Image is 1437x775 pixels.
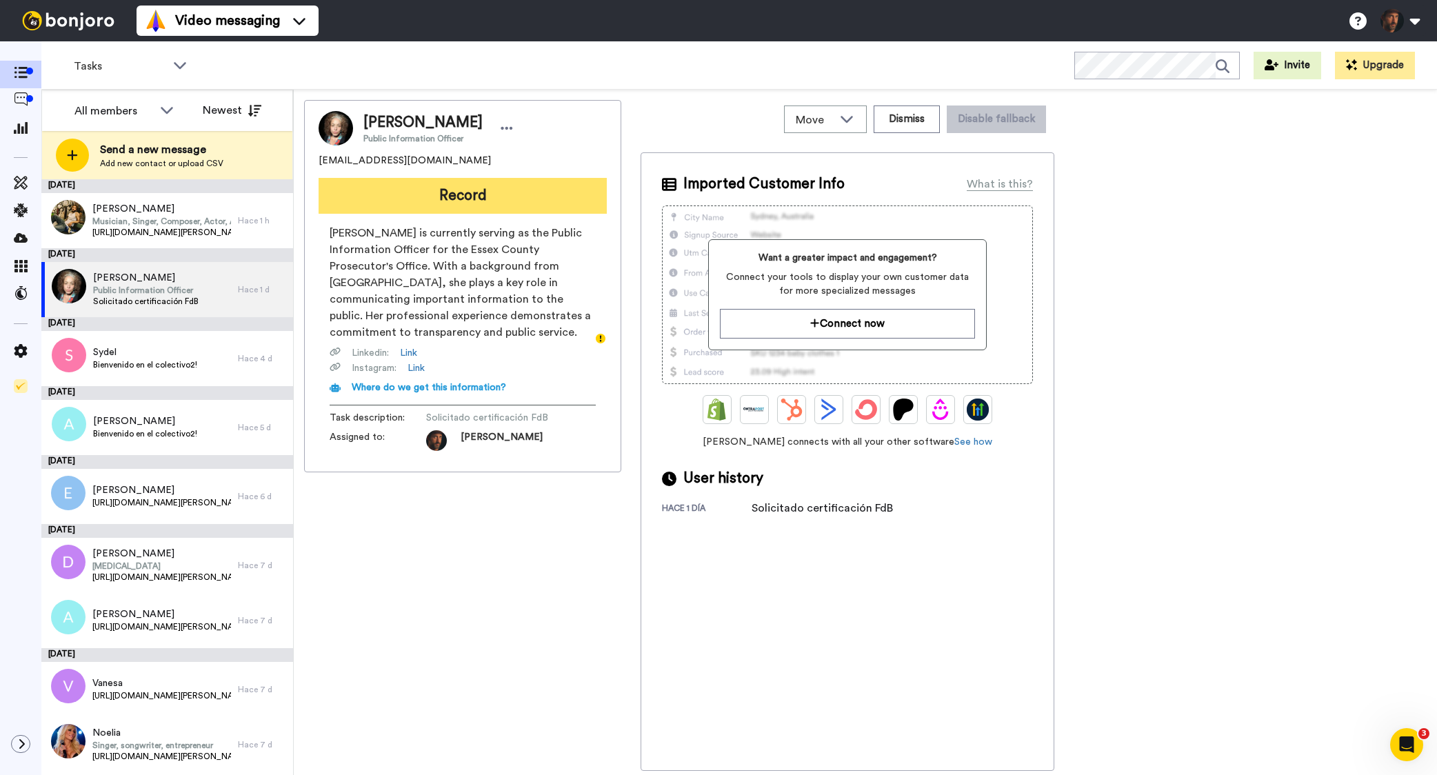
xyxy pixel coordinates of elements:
[92,572,231,583] span: [URL][DOMAIN_NAME][PERSON_NAME]
[41,455,293,469] div: [DATE]
[947,105,1046,133] button: Disable fallback
[1335,52,1415,79] button: Upgrade
[319,178,607,214] button: Record
[93,271,199,285] span: [PERSON_NAME]
[41,386,293,400] div: [DATE]
[363,112,483,133] span: [PERSON_NAME]
[662,503,752,516] div: hace 1 día
[238,491,286,502] div: Hace 6 d
[51,600,86,634] img: a.png
[192,97,272,124] button: Newest
[52,338,86,372] img: s.png
[92,726,231,740] span: Noelia
[892,399,914,421] img: Patreon
[855,399,877,421] img: ConvertKit
[92,740,231,751] span: Singer, songwriter, entrepreneur
[781,399,803,421] img: Hubspot
[954,437,992,447] a: See how
[408,361,425,375] a: Link
[93,285,199,296] span: Public Information Officer
[426,411,557,425] span: Solicitado certificación FdB
[238,422,286,433] div: Hace 5 d
[1254,52,1321,79] button: Invite
[238,284,286,295] div: Hace 1 d
[662,435,1033,449] span: [PERSON_NAME] connects with all your other software
[145,10,167,32] img: vm-color.svg
[17,11,120,30] img: bj-logo-header-white.svg
[41,248,293,262] div: [DATE]
[720,251,974,265] span: Want a greater impact and engagement?
[92,227,231,238] span: [URL][DOMAIN_NAME][PERSON_NAME]
[93,428,197,439] span: Bienvenido en el colectivo2!
[238,560,286,571] div: Hace 7 d
[720,309,974,339] button: Connect now
[41,179,293,193] div: [DATE]
[92,483,231,497] span: [PERSON_NAME]
[743,399,765,421] img: Ontraport
[752,500,893,516] div: Solicitado certificación FdB
[92,547,231,561] span: [PERSON_NAME]
[818,399,840,421] img: ActiveCampaign
[74,58,166,74] span: Tasks
[683,174,845,194] span: Imported Customer Info
[92,497,231,508] span: [URL][DOMAIN_NAME][PERSON_NAME]
[41,524,293,538] div: [DATE]
[426,430,447,451] img: 433a0d39-d5e5-4e8b-95ab-563eba39db7f-1570019947.jpg
[100,158,223,169] span: Add new contact or upload CSV
[400,346,417,360] a: Link
[41,317,293,331] div: [DATE]
[330,225,596,341] span: [PERSON_NAME] is currently serving as the Public Information Officer for the Essex County Prosecu...
[330,411,426,425] span: Task description :
[238,353,286,364] div: Hace 4 d
[319,111,353,145] img: Image of Carmen Martin
[14,379,28,393] img: Checklist.svg
[1390,728,1423,761] iframe: Intercom live chat
[92,676,231,690] span: Vanesa
[238,684,286,695] div: Hace 7 d
[52,269,86,303] img: e218c408-e94e-472f-9883-cda3c2d21506.jpg
[93,359,197,370] span: Bienvenido en el colectivo2!
[594,332,607,345] div: Tooltip anchor
[720,270,974,298] span: Connect your tools to display your own customer data for more specialized messages
[967,399,989,421] img: GoHighLevel
[92,751,231,762] span: [URL][DOMAIN_NAME][PERSON_NAME]
[92,202,231,216] span: [PERSON_NAME]
[93,414,197,428] span: [PERSON_NAME]
[461,430,543,451] span: [PERSON_NAME]
[175,11,280,30] span: Video messaging
[967,176,1033,192] div: What is this?
[51,669,86,703] img: v.png
[352,346,389,360] span: Linkedin :
[874,105,940,133] button: Dismiss
[238,215,286,226] div: Hace 1 h
[51,724,86,758] img: de68ce93-7dca-4d24-b91e-f2826f34535c.jpg
[238,615,286,626] div: Hace 7 d
[238,739,286,750] div: Hace 7 d
[51,545,86,579] img: d.png
[51,200,86,234] img: bde61671-2a27-489d-b1f7-2ce252b55e84.jpg
[51,476,86,510] img: e.png
[929,399,952,421] img: Drip
[92,561,231,572] span: [MEDICAL_DATA]
[93,345,197,359] span: Sydel
[92,216,231,227] span: Musician, Singer, Composer, Actor, Activist
[92,621,231,632] span: [URL][DOMAIN_NAME][PERSON_NAME]
[352,361,396,375] span: Instagram :
[363,133,483,144] span: Public Information Officer
[92,607,231,621] span: [PERSON_NAME]
[796,112,833,128] span: Move
[92,690,231,701] span: [URL][DOMAIN_NAME][PERSON_NAME]
[683,468,763,489] span: User history
[1418,728,1429,739] span: 3
[74,103,153,119] div: All members
[100,141,223,158] span: Send a new message
[319,154,491,168] span: [EMAIL_ADDRESS][DOMAIN_NAME]
[41,648,293,662] div: [DATE]
[706,399,728,421] img: Shopify
[352,383,506,392] span: Where do we get this information?
[52,407,86,441] img: a.png
[93,296,199,307] span: Solicitado certificación FdB
[330,430,426,451] span: Assigned to:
